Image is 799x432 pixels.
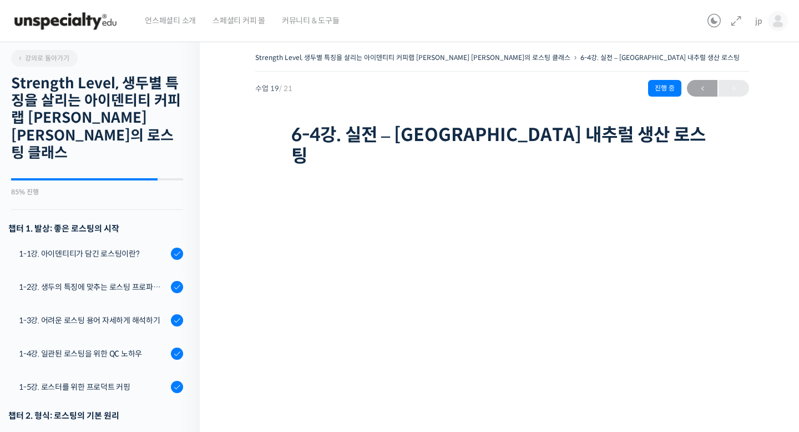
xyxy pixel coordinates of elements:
[19,348,168,360] div: 1-4강. 일관된 로스팅을 위한 QC 노하우
[19,281,168,293] div: 1-2강. 생두의 특징에 맞추는 로스팅 프로파일 'Stength Level'
[291,124,713,167] h1: 6-4강. 실전 – [GEOGRAPHIC_DATA] 내추럴 생산 로스팅
[11,75,183,162] h2: Strength Level, 생두별 특징을 살리는 아이덴티티 커피랩 [PERSON_NAME] [PERSON_NAME]의 로스팅 클래스
[279,84,292,93] span: / 21
[580,53,740,62] a: 6-4강. 실전 – [GEOGRAPHIC_DATA] 내추럴 생산 로스팅
[19,381,168,393] div: 1-5강. 로스터를 위한 프로덕트 커핑
[17,54,69,62] span: 강의로 돌아가기
[19,248,168,260] div: 1-1강. 아이덴티티가 담긴 로스팅이란?
[8,408,183,423] div: 챕터 2. 형식: 로스팅의 기본 원리
[255,85,292,92] span: 수업 19
[755,16,762,26] span: jp
[11,50,78,67] a: 강의로 돌아가기
[8,221,183,236] h3: 챕터 1. 발상: 좋은 로스팅의 시작
[687,80,717,97] a: ←이전
[255,53,570,62] a: Strength Level, 생두별 특징을 살리는 아이덴티티 커피랩 [PERSON_NAME] [PERSON_NAME]의 로스팅 클래스
[648,80,681,97] div: 진행 중
[19,314,168,326] div: 1-3강. 어려운 로스팅 용어 자세하게 해석하기
[11,189,183,195] div: 85% 진행
[687,81,717,96] span: ←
